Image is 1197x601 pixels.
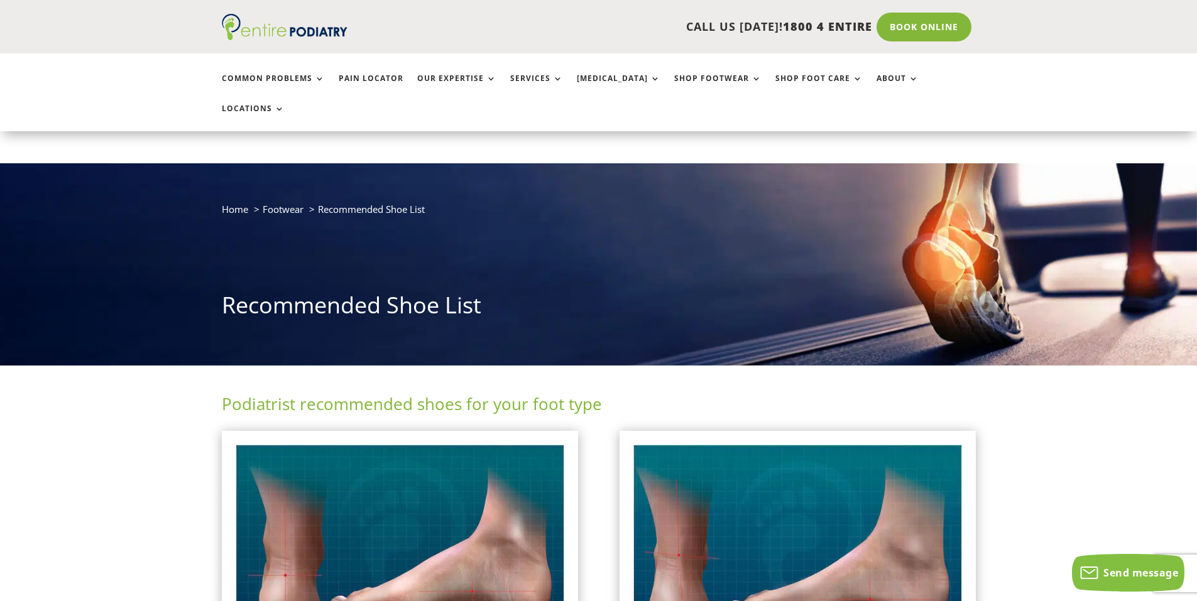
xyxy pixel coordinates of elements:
[339,74,403,101] a: Pain Locator
[263,203,303,215] a: Footwear
[396,19,872,35] p: CALL US [DATE]!
[1103,566,1178,580] span: Send message
[222,290,976,327] h1: Recommended Shoe List
[674,74,762,101] a: Shop Footwear
[783,19,872,34] span: 1800 4 ENTIRE
[877,74,919,101] a: About
[318,203,425,215] span: Recommended Shoe List
[775,74,863,101] a: Shop Foot Care
[510,74,563,101] a: Services
[222,14,347,40] img: logo (1)
[1072,554,1184,592] button: Send message
[222,201,976,227] nav: breadcrumb
[222,203,248,215] a: Home
[877,13,971,41] a: Book Online
[222,74,325,101] a: Common Problems
[417,74,496,101] a: Our Expertise
[222,104,285,131] a: Locations
[222,30,347,43] a: Entire Podiatry
[222,393,976,421] h2: Podiatrist recommended shoes for your foot type
[577,74,660,101] a: [MEDICAL_DATA]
